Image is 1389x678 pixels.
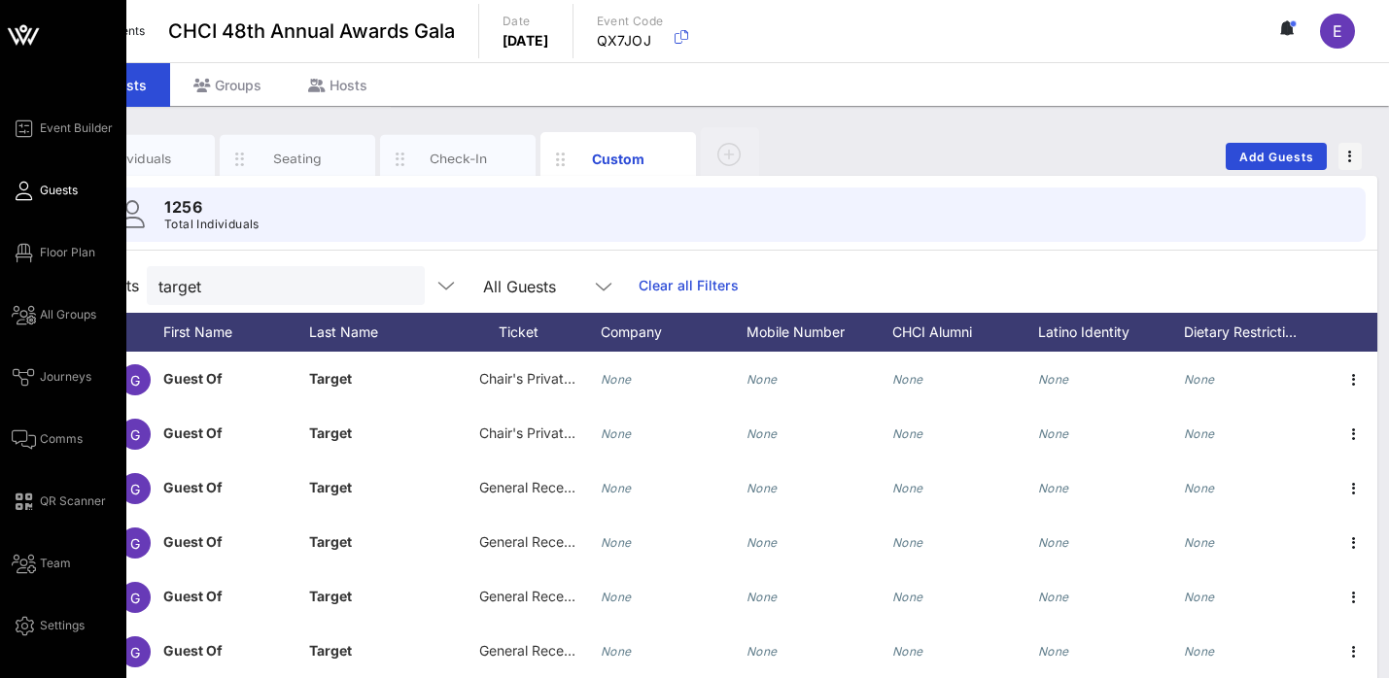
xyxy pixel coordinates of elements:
[1184,481,1215,495] i: None
[601,590,632,604] i: None
[40,119,113,137] span: Event Builder
[747,481,778,495] i: None
[130,590,140,606] span: G
[164,195,260,219] p: 1256
[1184,313,1330,352] div: Dietary Restricti…
[40,368,91,386] span: Journeys
[479,479,596,495] span: General Reception
[503,12,549,31] p: Date
[285,63,391,107] div: Hosts
[163,533,223,550] span: Guest Of
[12,179,78,202] a: Guests
[309,313,455,352] div: Last Name
[40,617,85,634] span: Settings
[892,313,1038,352] div: CHCI Alumni
[455,313,601,352] div: Ticket
[747,535,778,550] i: None
[1038,372,1069,387] i: None
[892,590,923,604] i: None
[1333,21,1342,41] span: E
[12,303,96,326] a: All Groups
[163,479,223,495] span: Guest Of
[40,244,95,261] span: Floor Plan
[12,365,91,389] a: Journeys
[130,535,140,552] span: G
[892,535,923,550] i: None
[163,424,223,441] span: Guest Of
[1038,313,1184,352] div: Latino Identity
[12,614,85,637] a: Settings
[309,588,352,604] span: Target
[163,588,223,604] span: Guest Of
[12,117,113,140] a: Event Builder
[12,241,95,264] a: Floor Plan
[597,12,664,31] p: Event Code
[130,481,140,497] span: G
[747,372,778,387] i: None
[309,479,352,495] span: Target
[639,275,739,296] a: Clear all Filters
[309,424,352,441] span: Target
[483,278,556,295] div: All Guests
[601,644,632,659] i: None
[130,644,140,661] span: G
[1226,143,1327,170] button: Add Guests
[309,533,352,550] span: Target
[130,372,140,389] span: G
[1038,535,1069,550] i: None
[415,150,502,168] div: Check-In
[747,426,778,441] i: None
[1038,481,1069,495] i: None
[12,490,106,513] a: QR Scanner
[130,426,140,443] span: G
[40,182,78,199] span: Guests
[892,481,923,495] i: None
[255,150,341,168] div: Seating
[479,588,596,604] span: General Reception
[1184,426,1215,441] i: None
[601,426,632,441] i: None
[892,426,923,441] i: None
[471,266,627,305] div: All Guests
[1184,372,1215,387] i: None
[1320,14,1355,49] div: E
[164,215,260,234] p: Total Individuals
[40,555,71,572] span: Team
[601,481,632,495] i: None
[40,306,96,323] span: All Groups
[597,31,664,51] p: QX7JOJ
[1184,644,1215,659] i: None
[309,370,352,387] span: Target
[601,372,632,387] i: None
[479,642,596,659] span: General Reception
[892,644,923,659] i: None
[479,370,640,387] span: Chair's Private Reception
[503,31,549,51] p: [DATE]
[601,313,747,352] div: Company
[747,644,778,659] i: None
[163,313,309,352] div: First Name
[1038,644,1069,659] i: None
[94,150,181,168] div: Individuals
[168,17,455,46] span: CHCI 48th Annual Awards Gala
[12,552,71,575] a: Team
[40,430,83,448] span: Comms
[163,370,223,387] span: Guest Of
[747,313,892,352] div: Mobile Number
[1038,590,1069,604] i: None
[479,424,640,441] span: Chair's Private Reception
[40,492,106,510] span: QR Scanner
[1038,426,1069,441] i: None
[1184,535,1215,550] i: None
[170,63,285,107] div: Groups
[309,642,352,659] span: Target
[747,590,778,604] i: None
[1238,150,1315,164] span: Add Guests
[12,427,83,451] a: Comms
[163,642,223,659] span: Guest Of
[575,149,662,169] div: Custom
[601,535,632,550] i: None
[1184,590,1215,604] i: None
[479,533,596,550] span: General Reception
[892,372,923,387] i: None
